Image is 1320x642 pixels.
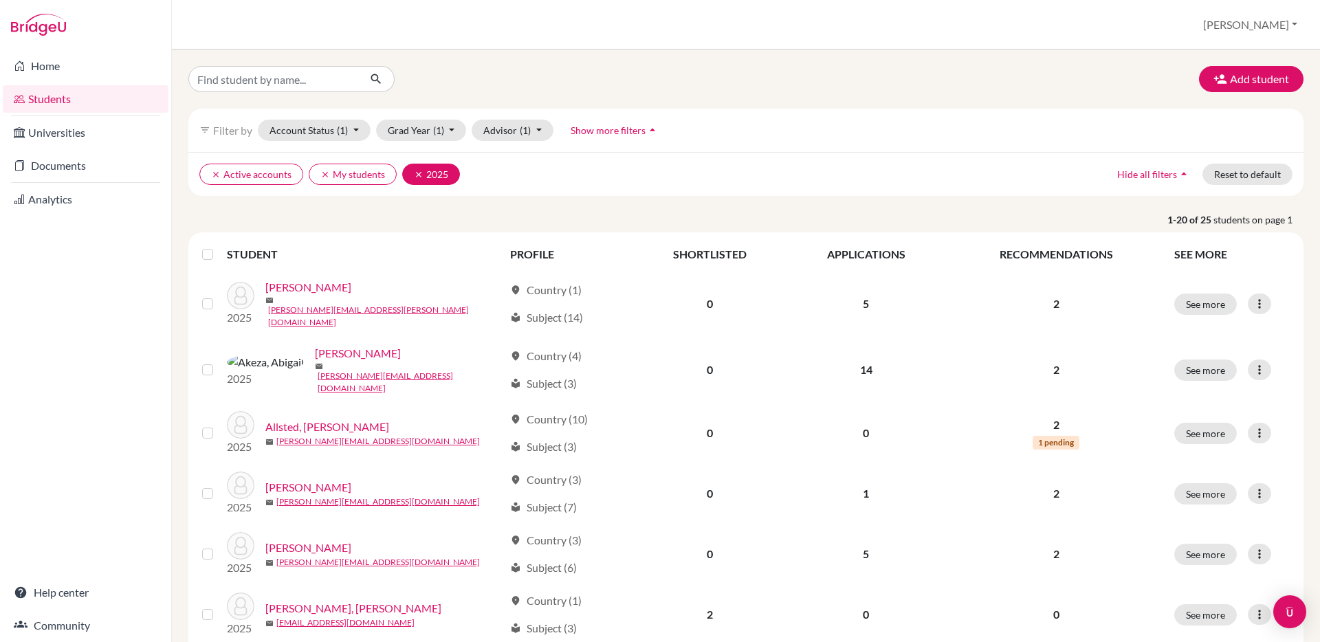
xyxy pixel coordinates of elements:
[1213,212,1303,227] span: students on page 1
[1174,294,1237,315] button: See more
[265,419,389,435] a: Allsted, [PERSON_NAME]
[510,309,583,326] div: Subject (14)
[646,123,659,137] i: arrow_drop_up
[634,238,786,271] th: SHORTLISTED
[376,120,467,141] button: Grad Year(1)
[258,120,371,141] button: Account Status(1)
[510,502,521,513] span: local_library
[559,120,671,141] button: Show more filtersarrow_drop_up
[414,170,423,179] i: clear
[510,472,582,488] div: Country (3)
[3,579,168,606] a: Help center
[634,337,786,403] td: 0
[510,378,521,389] span: local_library
[1174,604,1237,626] button: See more
[1177,167,1191,181] i: arrow_drop_up
[276,496,480,508] a: [PERSON_NAME][EMAIL_ADDRESS][DOMAIN_NAME]
[3,119,168,146] a: Universities
[1033,436,1079,450] span: 1 pending
[227,238,502,271] th: STUDENT
[3,186,168,213] a: Analytics
[3,152,168,179] a: Documents
[955,606,1158,623] p: 0
[227,593,254,620] img: Faruk, Mubina Fonseca Mahomed
[510,414,521,425] span: location_on
[947,238,1166,271] th: RECOMMENDATIONS
[510,562,521,573] span: local_library
[510,285,521,296] span: location_on
[276,556,480,568] a: [PERSON_NAME][EMAIL_ADDRESS][DOMAIN_NAME]
[634,463,786,524] td: 0
[786,271,946,337] td: 5
[276,617,415,629] a: [EMAIL_ADDRESS][DOMAIN_NAME]
[955,417,1158,433] p: 2
[571,124,646,136] span: Show more filters
[11,14,66,36] img: Bridge-U
[634,524,786,584] td: 0
[1174,423,1237,444] button: See more
[3,612,168,639] a: Community
[786,524,946,584] td: 5
[199,124,210,135] i: filter_list
[510,441,521,452] span: local_library
[3,52,168,80] a: Home
[1202,164,1292,185] button: Reset to default
[337,124,348,136] span: (1)
[227,370,304,387] p: 2025
[510,282,582,298] div: Country (1)
[227,560,254,576] p: 2025
[510,411,588,428] div: Country (10)
[510,560,577,576] div: Subject (6)
[510,595,521,606] span: location_on
[1174,483,1237,505] button: See more
[265,540,351,556] a: [PERSON_NAME]
[227,411,254,439] img: Allsted, Amalie Frette
[1273,595,1306,628] div: Open Intercom Messenger
[199,164,303,185] button: clearActive accounts
[315,345,401,362] a: [PERSON_NAME]
[1117,168,1177,180] span: Hide all filters
[1105,164,1202,185] button: Hide all filtersarrow_drop_up
[510,593,582,609] div: Country (1)
[265,438,274,446] span: mail
[227,354,304,370] img: Akeza, Abigail
[227,282,254,309] img: Aboobaker, Adnaan
[786,238,946,271] th: APPLICATIONS
[634,403,786,463] td: 0
[786,337,946,403] td: 14
[510,620,577,637] div: Subject (3)
[265,479,351,496] a: [PERSON_NAME]
[510,375,577,392] div: Subject (3)
[510,535,521,546] span: location_on
[510,312,521,323] span: local_library
[265,296,274,305] span: mail
[510,348,582,364] div: Country (4)
[520,124,531,136] span: (1)
[227,472,254,499] img: Bijl, Sophie
[472,120,553,141] button: Advisor(1)
[265,600,441,617] a: [PERSON_NAME], [PERSON_NAME]
[510,439,577,455] div: Subject (3)
[315,362,323,370] span: mail
[510,474,521,485] span: location_on
[1166,238,1298,271] th: SEE MORE
[265,559,274,567] span: mail
[510,623,521,634] span: local_library
[510,351,521,362] span: location_on
[510,532,582,549] div: Country (3)
[3,85,168,113] a: Students
[227,499,254,516] p: 2025
[955,362,1158,378] p: 2
[276,435,480,447] a: [PERSON_NAME][EMAIL_ADDRESS][DOMAIN_NAME]
[1174,359,1237,381] button: See more
[268,304,504,329] a: [PERSON_NAME][EMAIL_ADDRESS][PERSON_NAME][DOMAIN_NAME]
[213,124,252,137] span: Filter by
[1199,66,1303,92] button: Add student
[510,499,577,516] div: Subject (7)
[320,170,330,179] i: clear
[309,164,397,185] button: clearMy students
[1197,12,1303,38] button: [PERSON_NAME]
[786,463,946,524] td: 1
[433,124,444,136] span: (1)
[634,271,786,337] td: 0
